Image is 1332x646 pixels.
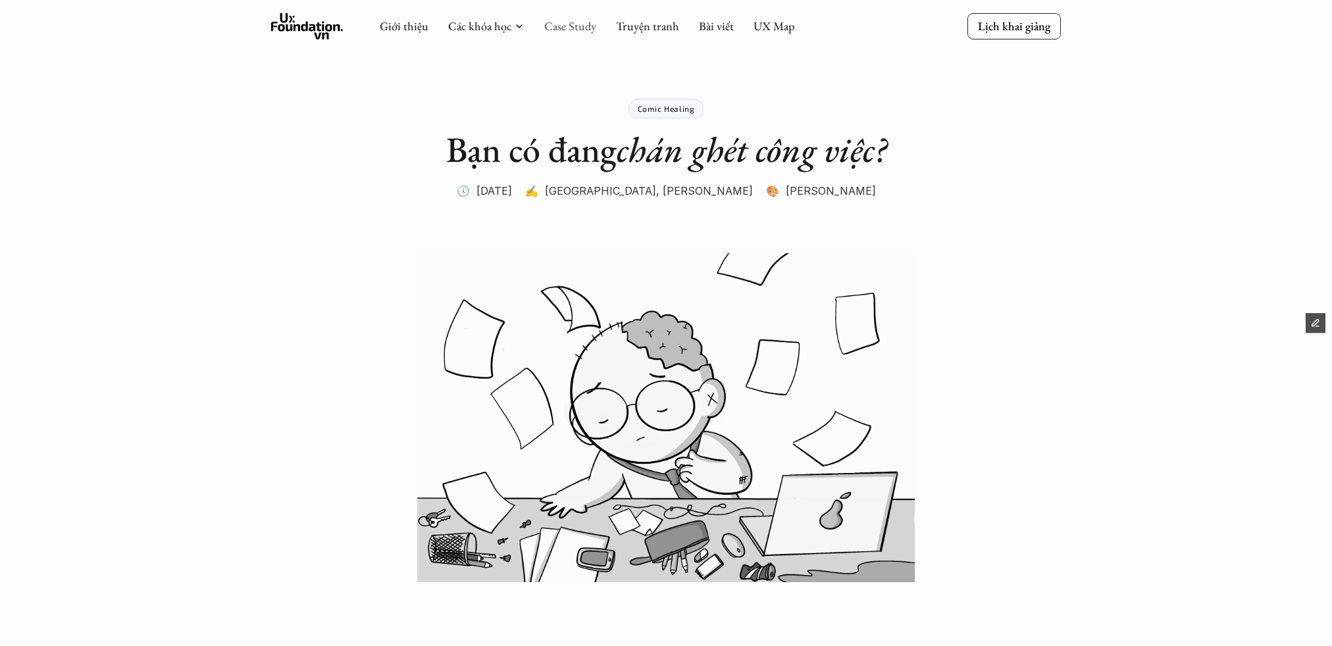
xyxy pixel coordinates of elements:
[978,18,1050,34] p: Lịch khai giảng
[380,18,428,34] a: Giới thiệu
[448,18,511,34] a: Các khóa học
[457,181,512,201] p: 🕔 [DATE]
[617,126,886,172] em: chán ghét công việc?
[638,104,695,113] p: Comic Healing
[754,18,795,34] a: UX Map
[616,18,679,34] a: Truyện tranh
[544,18,596,34] a: Case Study
[525,181,753,201] p: ✍️ [GEOGRAPHIC_DATA], [PERSON_NAME]
[967,13,1061,39] a: Lịch khai giảng
[1306,313,1325,333] button: Edit Framer Content
[766,181,876,201] p: 🎨 [PERSON_NAME]
[699,18,734,34] a: Bài viết
[446,128,886,171] h1: Bạn có đang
